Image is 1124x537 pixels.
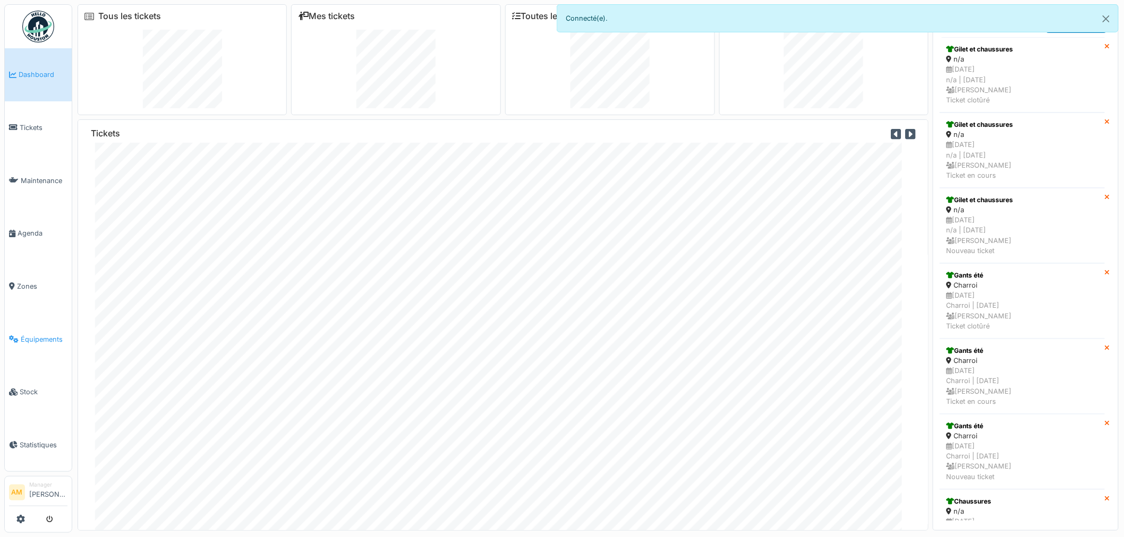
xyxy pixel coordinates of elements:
div: n/a [947,129,1098,140]
div: Charroi [947,280,1098,290]
div: Gants été [947,421,1098,431]
div: n/a [947,54,1098,64]
div: n/a [947,506,1098,516]
div: [DATE] n/a | [DATE] [PERSON_NAME] Ticket en cours [947,140,1098,180]
a: Gants été Charroi [DATE]Charroi | [DATE] [PERSON_NAME]Ticket en cours [940,339,1105,414]
div: [DATE] Charroi | [DATE] [PERSON_NAME] Ticket clotûré [947,290,1098,331]
div: Gants été [947,346,1098,356]
a: Gants été Charroi [DATE]Charroi | [DATE] [PERSON_NAME]Nouveau ticket [940,414,1105,489]
span: Dashboard [19,70,67,80]
div: Charroi [947,356,1098,366]
li: [PERSON_NAME] [29,481,67,504]
a: Zones [5,260,72,313]
div: Chaussures [947,497,1098,506]
a: Maintenance [5,154,72,207]
a: Toutes les tâches [512,11,591,21]
span: Agenda [18,228,67,238]
a: AM Manager[PERSON_NAME] [9,481,67,506]
div: [DATE] Charroi | [DATE] [PERSON_NAME] Nouveau ticket [947,441,1098,482]
span: Maintenance [21,176,67,186]
a: Tickets [5,101,72,154]
a: Statistiques [5,419,72,472]
li: AM [9,484,25,500]
div: Charroi [947,431,1098,441]
div: Gants été [947,271,1098,280]
span: Stock [20,387,67,397]
span: Équipements [21,334,67,344]
a: Gilet et chaussures n/a [DATE]n/a | [DATE] [PERSON_NAME]Ticket clotûré [940,37,1105,112]
div: [DATE] n/a | [DATE] [PERSON_NAME] Nouveau ticket [947,215,1098,256]
img: Badge_color-CXgf-gQk.svg [22,11,54,42]
button: Close [1094,5,1118,33]
span: Statistiques [20,440,67,450]
a: Gilet et chaussures n/a [DATE]n/a | [DATE] [PERSON_NAME]Ticket en cours [940,112,1105,188]
div: Gilet et chaussures [947,195,1098,205]
a: Gilet et chaussures n/a [DATE]n/a | [DATE] [PERSON_NAME]Nouveau ticket [940,188,1105,263]
div: Gilet et chaussures [947,120,1098,129]
a: Gants été Charroi [DATE]Charroi | [DATE] [PERSON_NAME]Ticket clotûré [940,263,1105,339]
div: [DATE] n/a | [DATE] [PERSON_NAME] Ticket clotûré [947,64,1098,105]
div: Gilet et chaussures [947,45,1098,54]
a: Agenda [5,207,72,260]
div: Connecté(e). [557,4,1119,32]
a: Équipements [5,313,72,366]
a: Stock [5,366,72,419]
div: n/a [947,205,1098,215]
span: Zones [17,281,67,291]
a: Tous les tickets [98,11,161,21]
a: Mes tickets [298,11,355,21]
div: Manager [29,481,67,489]
h6: Tickets [91,128,120,138]
div: [DATE] Charroi | [DATE] [PERSON_NAME] Ticket en cours [947,366,1098,406]
a: Dashboard [5,48,72,101]
span: Tickets [20,123,67,133]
